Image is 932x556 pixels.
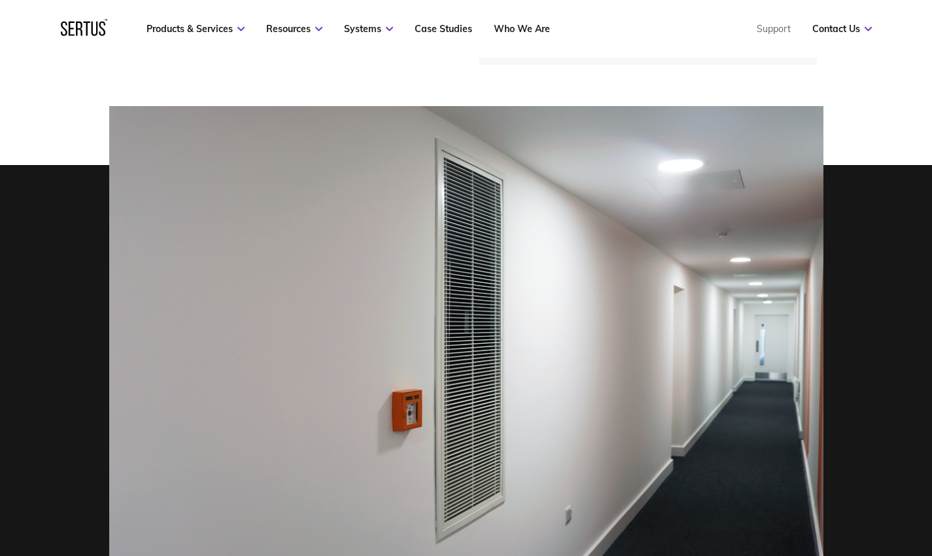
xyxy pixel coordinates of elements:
[697,404,932,556] iframe: Chat Widget
[147,23,245,35] a: Products & Services
[757,23,791,35] a: Support
[812,23,872,35] a: Contact Us
[344,23,393,35] a: Systems
[494,23,550,35] a: Who We Are
[415,23,472,35] a: Case Studies
[266,23,322,35] a: Resources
